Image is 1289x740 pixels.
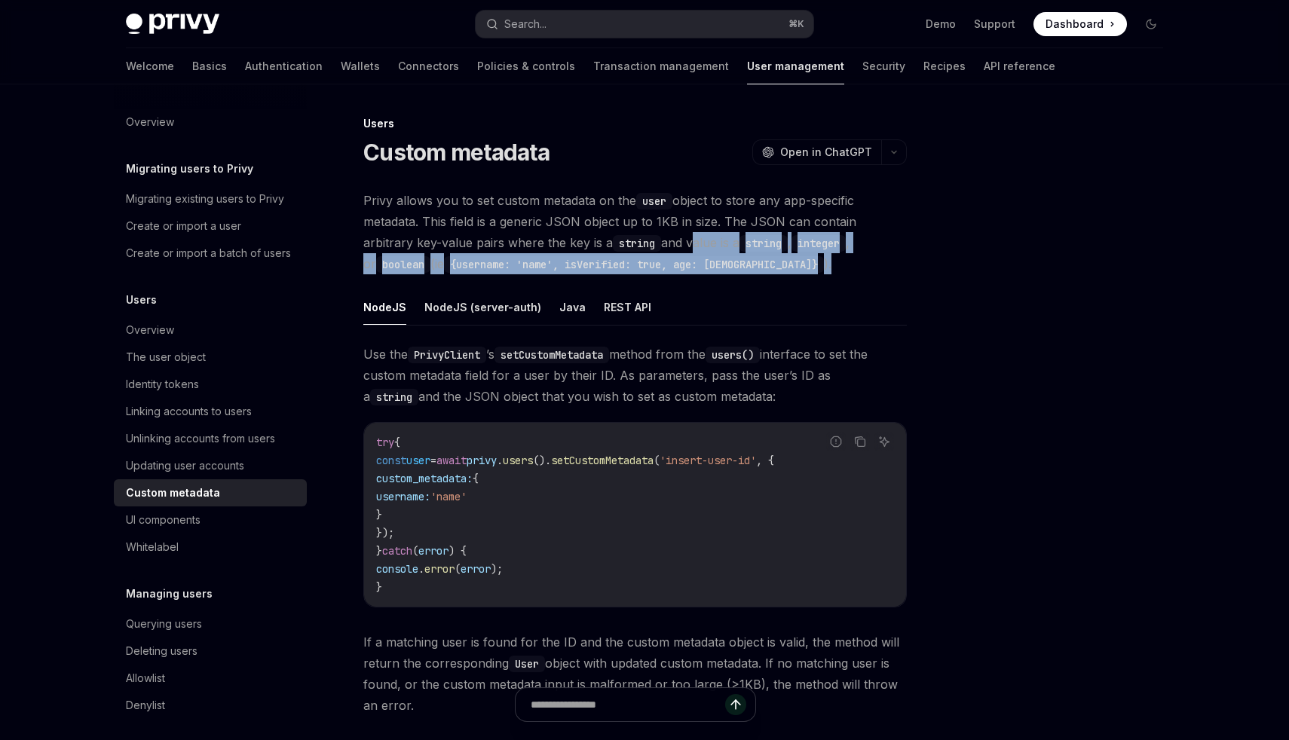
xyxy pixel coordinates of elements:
span: ⌘ K [788,18,804,30]
div: Whitelabel [126,538,179,556]
a: Wallets [341,48,380,84]
code: users() [706,347,760,363]
a: Dashboard [1033,12,1127,36]
button: REST API [604,289,651,325]
button: Open in ChatGPT [752,139,881,165]
a: Basics [192,48,227,84]
span: setCustomMetadata [551,454,654,467]
span: Use the ’s method from the interface to set the custom metadata field for a user by their ID. As ... [363,344,907,407]
button: Report incorrect code [826,432,846,451]
span: Dashboard [1046,17,1104,32]
div: Search... [504,15,547,33]
span: ( [412,544,418,558]
span: Open in ChatGPT [780,145,872,160]
a: Denylist [114,692,307,719]
button: Search...⌘K [476,11,813,38]
div: Migrating existing users to Privy [126,190,284,208]
div: The user object [126,348,206,366]
a: Policies & controls [477,48,575,84]
a: Identity tokens [114,371,307,398]
div: Identity tokens [126,375,199,393]
span: If a matching user is found for the ID and the custom metadata object is valid, the method will r... [363,631,907,716]
span: { [394,436,400,449]
div: Overview [126,321,174,339]
span: error [424,562,455,576]
span: ( [455,562,461,576]
span: ( [654,454,660,467]
code: string [739,235,788,252]
span: custom_metadata: [376,472,473,485]
a: API reference [984,48,1055,84]
div: Deleting users [126,642,197,660]
span: ); [491,562,503,576]
span: 'name' [430,490,467,503]
a: Welcome [126,48,174,84]
span: 'insert-user-id' [660,454,756,467]
div: Users [363,116,907,131]
span: = [430,454,436,467]
span: catch [382,544,412,558]
a: Security [862,48,905,84]
a: Connectors [398,48,459,84]
div: Allowlist [126,669,165,687]
button: NodeJS [363,289,406,325]
span: user [406,454,430,467]
a: Authentication [245,48,323,84]
span: await [436,454,467,467]
span: . [497,454,503,467]
span: try [376,436,394,449]
span: const [376,454,406,467]
span: console [376,562,418,576]
span: error [461,562,491,576]
a: Support [974,17,1015,32]
a: Deleting users [114,638,307,665]
code: User [509,656,545,672]
code: {username: 'name', isVerified: true, age: [DEMOGRAPHIC_DATA]} [444,256,824,273]
a: Custom metadata [114,479,307,506]
span: Privy allows you to set custom metadata on the object to store any app-specific metadata. This fi... [363,190,907,274]
span: error [418,544,449,558]
div: Querying users [126,615,202,633]
button: Copy the contents from the code block [850,432,870,451]
a: The user object [114,344,307,371]
span: } [376,580,382,594]
a: Recipes [923,48,966,84]
div: Overview [126,113,174,131]
a: UI components [114,506,307,534]
code: user [636,193,672,209]
span: } [376,508,382,521]
div: Linking accounts to users [126,402,252,420]
a: Whitelabel [114,534,307,561]
button: Ask AI [874,432,894,451]
a: Create or import a batch of users [114,240,307,267]
div: Create or import a user [126,217,241,235]
button: Toggle dark mode [1139,12,1163,36]
code: string [370,389,418,405]
a: Create or import a user [114,213,307,240]
a: Demo [926,17,956,32]
span: }); [376,526,394,540]
h5: Users [126,291,157,309]
img: dark logo [126,14,219,35]
span: . [418,562,424,576]
code: string [613,235,661,252]
a: User management [747,48,844,84]
div: Unlinking accounts from users [126,430,275,448]
h5: Managing users [126,585,213,603]
a: Migrating existing users to Privy [114,185,307,213]
button: NodeJS (server-auth) [424,289,541,325]
a: Updating user accounts [114,452,307,479]
code: boolean [376,256,430,273]
div: UI components [126,511,201,529]
a: Unlinking accounts from users [114,425,307,452]
span: { [473,472,479,485]
div: Updating user accounts [126,457,244,475]
div: Create or import a batch of users [126,244,291,262]
span: (). [533,454,551,467]
button: Send message [725,694,746,715]
a: Linking accounts to users [114,398,307,425]
span: , { [756,454,774,467]
span: privy [467,454,497,467]
a: Querying users [114,610,307,638]
div: Denylist [126,696,165,714]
